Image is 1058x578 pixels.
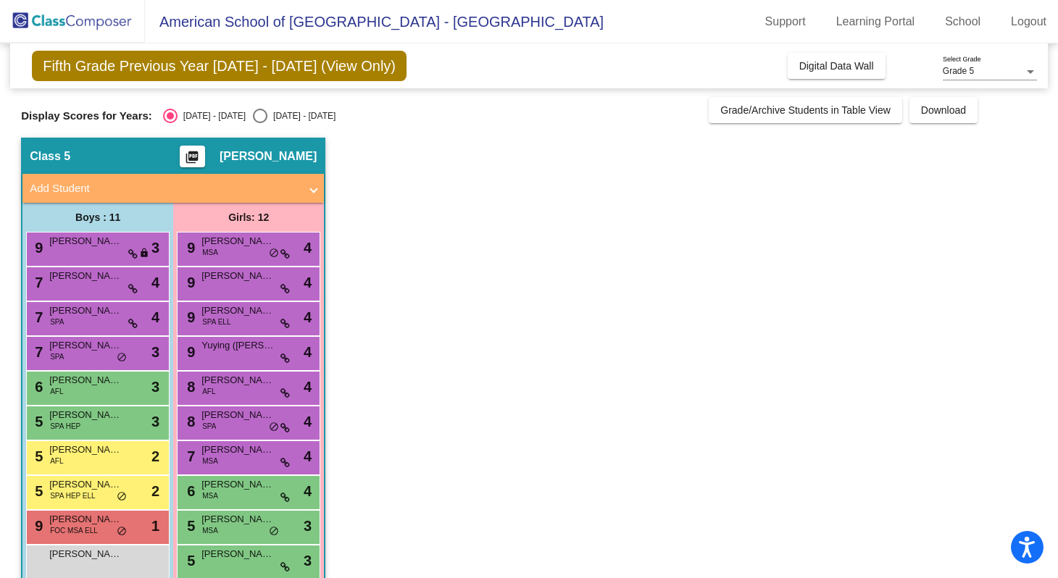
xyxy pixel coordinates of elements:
[178,109,246,122] div: [DATE] - [DATE]
[183,483,195,499] span: 6
[183,448,195,464] span: 7
[304,411,312,432] span: 4
[50,490,95,501] span: SPA HEP ELL
[183,275,195,290] span: 9
[201,443,274,457] span: [PERSON_NAME]
[304,237,312,259] span: 4
[151,341,159,363] span: 3
[304,272,312,293] span: 4
[32,51,407,81] span: Fifth Grade Previous Year [DATE] - [DATE] (View Only)
[31,344,43,360] span: 7
[909,97,978,123] button: Download
[201,338,274,353] span: Yuying ([PERSON_NAME]
[21,109,152,122] span: Display Scores for Years:
[183,309,195,325] span: 9
[31,275,43,290] span: 7
[999,10,1058,33] a: Logout
[151,272,159,293] span: 4
[269,422,279,433] span: do_not_disturb_alt
[183,150,201,170] mat-icon: picture_as_pdf
[304,306,312,328] span: 4
[709,97,902,123] button: Grade/Archive Students in Table View
[31,240,43,256] span: 9
[183,518,195,534] span: 5
[139,248,149,259] span: lock
[49,477,122,492] span: [PERSON_NAME]
[30,180,299,197] mat-panel-title: Add Student
[943,66,974,76] span: Grade 5
[269,526,279,537] span: do_not_disturb_alt
[151,445,159,467] span: 2
[304,515,312,537] span: 3
[151,376,159,398] span: 3
[31,518,43,534] span: 9
[49,303,122,318] span: [PERSON_NAME]
[151,411,159,432] span: 3
[49,338,122,353] span: [PERSON_NAME] de [PERSON_NAME]
[754,10,817,33] a: Support
[145,10,604,33] span: American School of [GEOGRAPHIC_DATA] - [GEOGRAPHIC_DATA]
[117,526,127,537] span: do_not_disturb_alt
[183,414,195,430] span: 8
[50,421,80,432] span: SPA HEP
[201,269,274,283] span: [PERSON_NAME]
[151,306,159,328] span: 4
[31,309,43,325] span: 7
[151,480,159,502] span: 2
[201,547,274,561] span: [PERSON_NAME]
[31,483,43,499] span: 5
[173,203,324,232] div: Girls: 12
[267,109,336,122] div: [DATE] - [DATE]
[49,443,122,457] span: [PERSON_NAME]
[304,376,312,398] span: 4
[201,234,274,248] span: [PERSON_NAME]
[49,547,122,561] span: [PERSON_NAME] [PERSON_NAME]
[202,490,218,501] span: MSA
[183,344,195,360] span: 9
[202,456,218,466] span: MSA
[933,10,992,33] a: School
[117,491,127,503] span: do_not_disturb_alt
[220,149,317,164] span: [PERSON_NAME]
[304,445,312,467] span: 4
[201,303,274,318] span: [PERSON_NAME]
[50,317,64,327] span: SPA
[49,408,122,422] span: [PERSON_NAME]
[202,525,218,536] span: MSA
[50,525,98,536] span: FOC MSA ELL
[22,174,324,203] mat-expansion-panel-header: Add Student
[201,408,274,422] span: [PERSON_NAME]
[183,240,195,256] span: 9
[201,477,274,492] span: [PERSON_NAME]
[304,341,312,363] span: 4
[163,109,336,123] mat-radio-group: Select an option
[50,351,64,362] span: SPA
[304,480,312,502] span: 4
[269,248,279,259] span: do_not_disturb_alt
[117,352,127,364] span: do_not_disturb_alt
[720,104,891,116] span: Grade/Archive Students in Table View
[201,512,274,527] span: [PERSON_NAME]
[50,386,63,397] span: AFL
[49,373,122,388] span: [PERSON_NAME]
[180,146,205,167] button: Print Students Details
[825,10,927,33] a: Learning Portal
[183,379,195,395] span: 8
[30,149,70,164] span: Class 5
[31,414,43,430] span: 5
[788,53,886,79] button: Digital Data Wall
[50,456,63,466] span: AFL
[151,515,159,537] span: 1
[31,448,43,464] span: 5
[31,379,43,395] span: 6
[921,104,966,116] span: Download
[202,317,230,327] span: SPA ELL
[799,60,874,72] span: Digital Data Wall
[202,386,215,397] span: AFL
[202,421,216,432] span: SPA
[202,247,218,258] span: MSA
[201,373,274,388] span: [PERSON_NAME]
[49,234,122,248] span: [PERSON_NAME]
[49,512,122,527] span: [PERSON_NAME]
[183,553,195,569] span: 5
